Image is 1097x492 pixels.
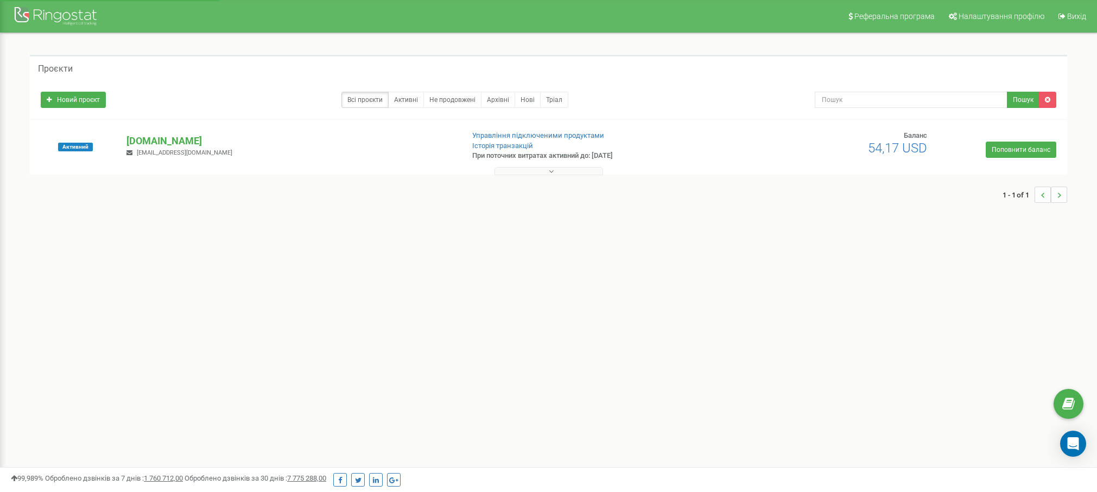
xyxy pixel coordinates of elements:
a: Не продовжені [423,92,481,108]
span: 54,17 USD [868,140,927,156]
span: Реферальна програма [854,12,935,21]
a: Новий проєкт [41,92,106,108]
a: Історія транзакцій [472,142,533,150]
u: 1 760 712,00 [144,474,183,482]
span: Вихід [1067,12,1086,21]
a: Тріал [540,92,568,108]
p: [DOMAIN_NAME] [126,134,454,148]
u: 7 775 288,00 [287,474,326,482]
nav: ... [1003,176,1067,214]
a: Управління підключеними продуктами [472,131,604,139]
a: Нові [515,92,541,108]
span: Оброблено дзвінків за 30 днів : [185,474,326,482]
input: Пошук [815,92,1007,108]
span: Налаштування профілю [959,12,1044,21]
a: Архівні [481,92,515,108]
a: Активні [388,92,424,108]
span: 99,989% [11,474,43,482]
span: 1 - 1 of 1 [1003,187,1035,203]
span: Баланс [904,131,927,139]
div: Open Intercom Messenger [1060,431,1086,457]
h5: Проєкти [38,64,73,74]
span: Оброблено дзвінків за 7 днів : [45,474,183,482]
span: Активний [58,143,93,151]
button: Пошук [1007,92,1039,108]
a: Всі проєкти [341,92,389,108]
p: При поточних витратах активний до: [DATE] [472,151,714,161]
span: [EMAIL_ADDRESS][DOMAIN_NAME] [137,149,232,156]
a: Поповнити баланс [986,142,1056,158]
